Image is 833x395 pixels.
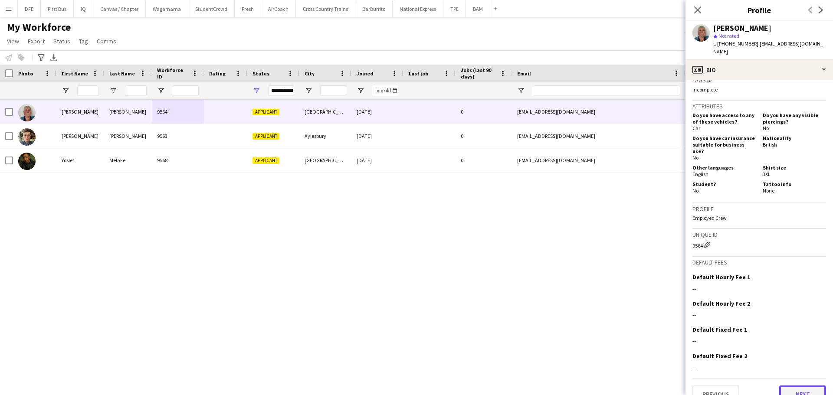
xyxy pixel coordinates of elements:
span: No [692,187,699,194]
div: 9568 [152,148,204,172]
span: No [763,125,769,131]
h5: Shirt size [763,164,826,171]
a: Export [24,36,48,47]
div: [DATE] [351,124,403,148]
div: 0 [456,148,512,172]
h5: Do you have car insurance suitable for business use? [692,135,756,154]
div: [EMAIL_ADDRESS][DOMAIN_NAME] [512,148,685,172]
span: Applicant [253,109,279,115]
div: [PERSON_NAME] [713,24,771,32]
p: Incomplete [692,86,826,93]
div: [PERSON_NAME] [104,100,152,124]
input: First Name Filter Input [77,85,99,96]
h5: Do you have any visible piercings? [763,112,826,125]
h3: Profile [692,205,826,213]
span: Workforce ID [157,67,188,80]
button: Open Filter Menu [517,87,525,95]
button: Open Filter Menu [305,87,312,95]
a: Comms [93,36,120,47]
div: -- [692,285,826,293]
div: Bio [685,59,833,80]
h5: Nationality [763,135,826,141]
div: [DATE] [351,100,403,124]
h5: Other languages [692,164,756,171]
span: City [305,70,315,77]
button: Open Filter Menu [253,87,260,95]
span: View [7,37,19,45]
div: Yoslef [56,148,104,172]
div: -- [692,311,826,319]
span: Joined [357,70,374,77]
button: First Bus [41,0,74,17]
a: Status [50,36,74,47]
button: AirCoach [261,0,296,17]
span: Status [253,70,269,77]
span: Photo [18,70,33,77]
img: Yoslef Melake [18,153,36,170]
div: 9564 [152,100,204,124]
span: First Name [62,70,88,77]
button: Canvas / Chapter [93,0,146,17]
span: Last Name [109,70,135,77]
h3: Attributes [692,102,826,110]
h3: Profile [685,4,833,16]
div: -- [692,337,826,345]
button: BarBurrito [355,0,393,17]
div: [GEOGRAPHIC_DATA] [299,100,351,124]
input: Last Name Filter Input [125,85,147,96]
div: 9563 [152,124,204,148]
p: Employed Crew [692,215,826,221]
button: Open Filter Menu [357,87,364,95]
div: [PERSON_NAME] [56,124,104,148]
span: My Workforce [7,21,71,34]
div: [PERSON_NAME] [56,100,104,124]
button: TPE [443,0,466,17]
button: National Express [393,0,443,17]
span: British [763,141,777,148]
a: Tag [75,36,92,47]
button: Open Filter Menu [109,87,117,95]
a: View [3,36,23,47]
h3: Default Fixed Fee 2 [692,352,747,360]
div: [EMAIL_ADDRESS][DOMAIN_NAME] [512,100,685,124]
h5: Tattoo info [763,181,826,187]
span: Last job [409,70,428,77]
h5: Student? [692,181,756,187]
button: Wagamama [146,0,188,17]
button: Open Filter Menu [62,87,69,95]
app-action-btn: Advanced filters [36,52,46,63]
button: StudentCrowd [188,0,235,17]
span: Car [692,125,700,131]
span: Applicant [253,133,279,140]
span: No [692,154,699,161]
app-action-btn: Export XLSX [49,52,59,63]
div: 0 [456,124,512,148]
h5: Do you have access to any of these vehicles? [692,112,756,125]
span: Export [28,37,45,45]
input: Email Filter Input [533,85,680,96]
span: t. [PHONE_NUMBER] [713,40,758,47]
span: None [763,187,774,194]
span: Status [53,37,70,45]
div: 9564 [692,240,826,249]
input: City Filter Input [320,85,346,96]
span: English [692,171,708,177]
span: Not rated [718,33,739,39]
span: Rating [209,70,226,77]
h3: Default Hourly Fee 2 [692,300,750,307]
input: Workforce ID Filter Input [173,85,199,96]
div: Aylesbury [299,124,351,148]
span: Applicant [253,157,279,164]
input: Joined Filter Input [372,85,398,96]
h3: Unique ID [692,231,826,238]
button: DFE [18,0,41,17]
button: BAM [466,0,490,17]
div: [EMAIL_ADDRESS][DOMAIN_NAME] [512,124,685,148]
button: Fresh [235,0,261,17]
div: [PERSON_NAME] [104,124,152,148]
h3: Default Fixed Fee 1 [692,326,747,333]
span: Tag [79,37,88,45]
button: Open Filter Menu [157,87,165,95]
div: -- [692,363,826,371]
h3: Default Hourly Fee 1 [692,273,750,281]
